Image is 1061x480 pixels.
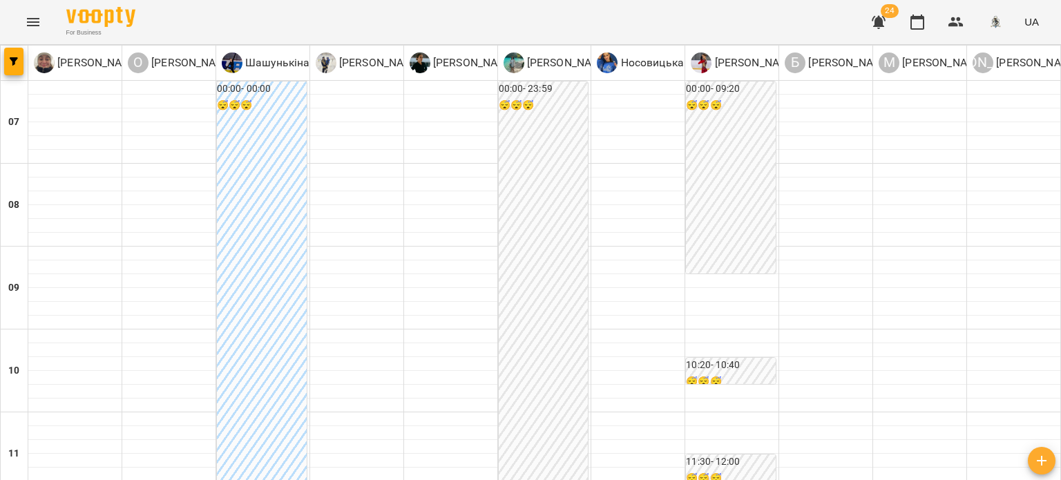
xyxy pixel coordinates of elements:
[504,52,524,73] img: П
[686,358,776,373] h6: 10:20 - 10:40
[222,52,396,73] div: Шашунькіна Софія
[66,7,135,27] img: Voopty Logo
[879,52,899,73] div: М
[686,454,776,470] h6: 11:30 - 12:00
[128,52,149,73] div: О
[316,52,423,73] a: Б [PERSON_NAME]
[686,81,776,97] h6: 00:00 - 09:20
[8,363,19,378] h6: 10
[410,52,517,73] a: Г [PERSON_NAME]
[8,280,19,296] h6: 09
[1028,447,1055,474] button: Створити урок
[242,55,396,71] p: Шашунькіна [PERSON_NAME]
[410,52,430,73] img: Г
[1019,9,1044,35] button: UA
[881,4,899,18] span: 24
[597,52,618,73] img: Н
[597,52,770,73] div: Носовицька Марія
[524,55,611,71] p: [PERSON_NAME]
[691,52,798,73] a: Н [PERSON_NAME]
[66,28,135,37] span: For Business
[618,55,770,71] p: Носовицька [PERSON_NAME]
[879,52,986,73] a: М [PERSON_NAME]
[785,52,892,73] a: Б [PERSON_NAME]
[430,55,517,71] p: [PERSON_NAME]
[504,52,611,73] a: П [PERSON_NAME]
[17,6,50,39] button: Menu
[879,52,986,73] div: Марина
[316,52,423,73] div: Бабін Микола
[222,52,396,73] a: Ш Шашунькіна [PERSON_NAME]
[691,52,711,73] img: Н
[34,52,141,73] div: Чайкіна Юлія
[217,98,307,113] h6: 😴😴😴
[1024,15,1039,29] span: UA
[149,55,235,71] p: [PERSON_NAME]
[128,52,235,73] a: О [PERSON_NAME]
[8,115,19,130] h6: 07
[55,55,141,71] p: [PERSON_NAME]
[217,81,307,97] h6: 00:00 - 00:00
[499,98,589,113] h6: 😴😴😴
[899,55,986,71] p: [PERSON_NAME]
[34,52,141,73] a: Ч [PERSON_NAME]
[8,198,19,213] h6: 08
[686,374,776,390] h6: 😴😴😴
[316,52,336,73] img: Б
[336,55,423,71] p: [PERSON_NAME]
[34,52,55,73] img: Ч
[597,52,770,73] a: Н Носовицька [PERSON_NAME]
[8,446,19,461] h6: 11
[785,52,805,73] div: Б
[973,52,993,73] div: [PERSON_NAME]
[128,52,235,73] div: Оксана Володимирівна
[222,52,242,73] img: Ш
[499,81,589,97] h6: 00:00 - 23:59
[986,12,1005,32] img: 8c829e5ebed639b137191ac75f1a07db.png
[805,55,892,71] p: [PERSON_NAME]
[686,98,776,113] h6: 😴😴😴
[711,55,798,71] p: [PERSON_NAME]
[410,52,517,73] div: Гожва Анастасія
